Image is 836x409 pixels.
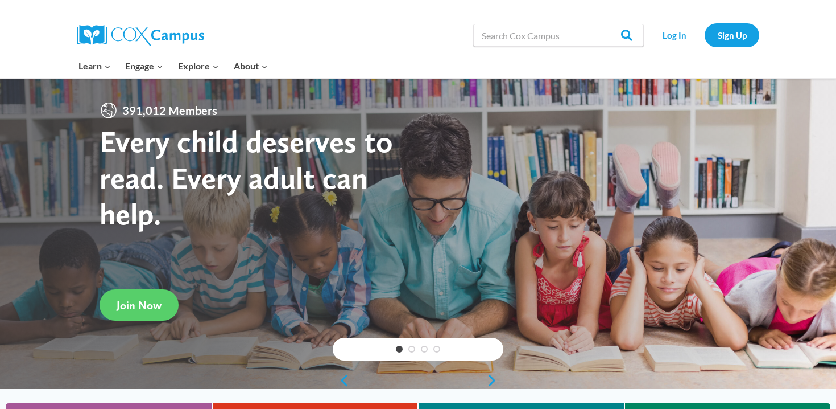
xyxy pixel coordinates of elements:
[649,23,699,47] a: Log In
[178,59,219,73] span: Explore
[333,369,503,392] div: content slider buttons
[118,101,222,120] span: 391,012 Members
[100,123,393,232] strong: Every child deserves to read. Every adult can help.
[78,59,111,73] span: Learn
[234,59,268,73] span: About
[649,23,759,47] nav: Secondary Navigation
[433,346,440,353] a: 4
[333,374,350,387] a: previous
[486,374,503,387] a: next
[473,24,644,47] input: Search Cox Campus
[705,23,759,47] a: Sign Up
[396,346,403,353] a: 1
[421,346,428,353] a: 3
[71,54,275,78] nav: Primary Navigation
[117,298,162,312] span: Join Now
[125,59,163,73] span: Engage
[77,25,204,46] img: Cox Campus
[408,346,415,353] a: 2
[100,289,179,321] a: Join Now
